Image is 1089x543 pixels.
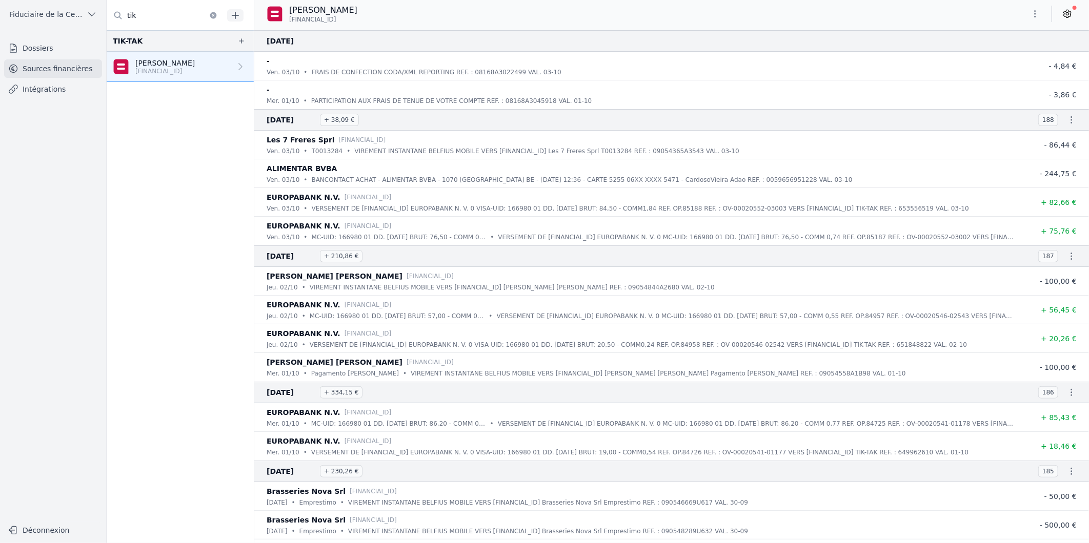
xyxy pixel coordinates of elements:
[267,250,316,262] span: [DATE]
[267,191,340,203] p: EUROPABANK N.V.
[9,9,83,19] span: Fiduciaire de la Cense & Associés
[1044,141,1077,149] span: - 86,44 €
[267,368,299,379] p: mer. 01/10
[497,311,1015,321] p: VERSEMENT DE [FINANCIAL_ID] EUROPABANK N. V. 0 MC-UID: 166980 01 DD. [DATE] BRUT: 57,00 - COMM 0,...
[304,175,307,185] div: •
[1041,413,1077,422] span: + 85,43 €
[267,447,299,457] p: mer. 01/10
[267,419,299,429] p: mer. 01/10
[411,368,906,379] p: VIREMENT INSTANTANE BELFIUS MOBILE VERS [FINANCIAL_ID] [PERSON_NAME] [PERSON_NAME] Pagamento [PER...
[267,435,340,447] p: EUROPABANK N.V.
[4,59,102,78] a: Sources financières
[1044,492,1077,500] span: - 50,00 €
[302,282,306,293] div: •
[299,526,336,536] p: Emprestimo
[267,514,346,526] p: Brasseries Nova Srl
[304,232,307,242] div: •
[4,6,102,23] button: Fiduciaire de la Cense & Associés
[1038,114,1058,126] span: 188
[289,4,357,16] p: [PERSON_NAME]
[267,406,340,419] p: EUROPABANK N.V.
[498,419,1015,429] p: VERSEMENT DE [FINANCIAL_ID] EUROPABANK N. V. 0 MC-UID: 166980 01 DD. [DATE] BRUT: 86,20 - COMM 0,...
[312,146,343,156] p: T0013284
[1040,363,1077,371] span: - 100,00 €
[267,232,299,242] p: ven. 03/10
[304,203,307,214] div: •
[310,340,967,350] p: VERSEMENT DE [FINANCIAL_ID] EUROPABANK N. V. 0 VISA-UID: 166980 01 DD. [DATE] BRUT: 20,50 - COMM0...
[304,368,307,379] div: •
[267,282,298,293] p: jeu. 02/10
[1041,198,1077,206] span: + 82,66 €
[345,300,392,310] p: [FINANCIAL_ID]
[267,340,298,350] p: jeu. 02/10
[350,515,397,525] p: [FINANCIAL_ID]
[345,328,392,339] p: [FINANCIAL_ID]
[1049,91,1077,99] span: - 3,86 €
[302,340,306,350] div: •
[320,250,362,262] span: + 210,86 €
[407,357,454,367] p: [FINANCIAL_ID]
[304,447,307,457] div: •
[350,486,397,496] p: [FINANCIAL_ID]
[4,80,102,98] a: Intégrations
[345,407,392,417] p: [FINANCIAL_ID]
[304,419,307,429] div: •
[267,134,335,146] p: Les 7 Freres Sprl
[1040,277,1077,285] span: - 100,00 €
[348,526,748,536] p: VIREMENT INSTANTANE BELFIUS MOBILE VERS [FINANCIAL_ID] Brasseries Nova Srl Emprestimo REF. : 0905...
[340,497,344,508] div: •
[304,146,307,156] div: •
[304,96,307,106] div: •
[345,221,392,231] p: [FINANCIAL_ID]
[320,386,362,399] span: + 334,15 €
[490,232,494,242] div: •
[135,58,195,68] p: [PERSON_NAME]
[135,67,195,75] p: [FINANCIAL_ID]
[312,232,487,242] p: MC-UID: 166980 01 DD. [DATE] BRUT: 76,50 - COMM 0,74 REF.OP.85187
[107,52,254,82] a: [PERSON_NAME] [FINANCIAL_ID]
[498,232,1015,242] p: VERSEMENT DE [FINANCIAL_ID] EUROPABANK N. V. 0 MC-UID: 166980 01 DD. [DATE] BRUT: 76,50 - COMM 0,...
[4,522,102,538] button: Déconnexion
[1041,442,1077,450] span: + 18,46 €
[267,146,299,156] p: ven. 03/10
[1041,227,1077,235] span: + 75,76 €
[1038,465,1058,477] span: 185
[312,175,853,185] p: BANCONTACT ACHAT - ALIMENTAR BVBA - 1070 [GEOGRAPHIC_DATA] BE - [DATE] 12:36 - CARTE 5255 06XX XX...
[312,203,969,214] p: VERSEMENT DE [FINANCIAL_ID] EUROPABANK N. V. 0 VISA-UID: 166980 01 DD. [DATE] BRUT: 84,50 - COMM1...
[4,39,102,57] a: Dossiers
[311,419,486,429] p: MC-UID: 166980 01 DD. [DATE] BRUT: 86,20 - COMM 0,77 REF.OP.84725
[267,162,337,175] p: ALIMENTAR BVBA
[267,465,316,477] span: [DATE]
[267,311,298,321] p: jeu. 02/10
[267,270,402,282] p: [PERSON_NAME] [PERSON_NAME]
[354,146,739,156] p: VIREMENT INSTANTANE BELFIUS MOBILE VERS [FINANCIAL_ID] Les 7 Freres Sprl T0013284 REF. : 09054365...
[348,497,748,508] p: VIREMENT INSTANTANE BELFIUS MOBILE VERS [FINANCIAL_ID] Brasseries Nova Srl Emprestimo REF. : 0905...
[267,175,299,185] p: ven. 03/10
[320,114,359,126] span: + 38,09 €
[310,282,715,293] p: VIREMENT INSTANTANE BELFIUS MOBILE VERS [FINANCIAL_ID] [PERSON_NAME] [PERSON_NAME] REF. : 0905484...
[1041,335,1077,343] span: + 20,26 €
[489,311,493,321] div: •
[311,368,399,379] p: Pagamento [PERSON_NAME]
[1038,386,1058,399] span: 186
[267,35,316,47] span: [DATE]
[299,497,336,508] p: Emprestimo
[345,436,392,446] p: [FINANCIAL_ID]
[289,15,336,24] span: [FINANCIAL_ID]
[267,96,299,106] p: mer. 01/10
[267,485,346,497] p: Brasseries Nova Srl
[1041,306,1077,314] span: + 56,45 €
[339,135,386,145] p: [FINANCIAL_ID]
[490,419,494,429] div: •
[311,96,592,106] p: PARTICIPATION AUX FRAIS DE TENUE DE VOTRE COMPTE REF. : 08168A3045918 VAL. 01-10
[113,58,129,75] img: belfius-1.png
[1040,170,1077,178] span: - 244,75 €
[267,497,288,508] p: [DATE]
[292,497,295,508] div: •
[267,327,340,340] p: EUROPABANK N.V.
[267,67,299,77] p: ven. 03/10
[267,6,283,22] img: belfius-1.png
[267,299,340,311] p: EUROPABANK N.V.
[267,55,270,67] p: -
[340,526,344,536] div: •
